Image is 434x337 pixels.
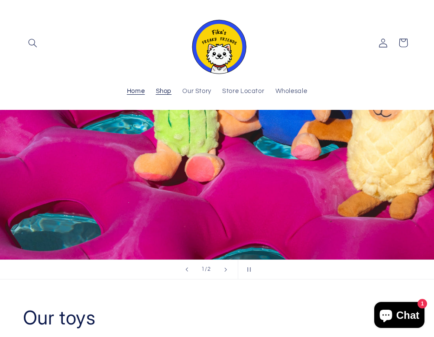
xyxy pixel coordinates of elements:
span: Shop [156,87,172,96]
button: Pause slideshow [238,260,257,279]
a: Fika's Freaky Friends [183,9,251,77]
span: / [205,265,207,274]
button: Next slide [216,260,235,279]
h2: Our toys [23,305,411,330]
span: Our Story [182,87,211,96]
button: Previous slide [177,260,196,279]
a: Home [121,82,150,101]
a: Our Story [177,82,217,101]
span: Wholesale [275,87,308,96]
inbox-online-store-chat: Shopify online store chat [372,302,427,330]
a: Shop [150,82,177,101]
span: Store Locator [222,87,264,96]
span: 2 [207,265,211,274]
span: 1 [201,265,205,274]
img: Fika's Freaky Friends [187,12,247,74]
span: Home [127,87,145,96]
a: Wholesale [270,82,313,101]
summary: Search [23,33,43,53]
a: Store Locator [217,82,270,101]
